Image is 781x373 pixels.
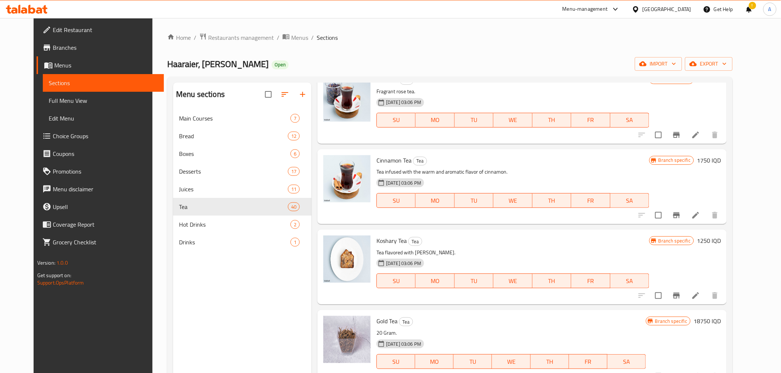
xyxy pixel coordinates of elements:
[706,287,724,304] button: delete
[536,195,568,206] span: TH
[53,238,158,247] span: Grocery Checklist
[376,113,416,128] button: SU
[179,114,290,123] span: Main Courses
[376,87,649,96] p: Fragrant rose tea.
[49,114,158,123] span: Edit Menu
[291,239,299,246] span: 1
[613,195,646,206] span: SA
[380,115,413,125] span: SU
[179,132,288,140] span: Bread
[376,193,416,208] button: SU
[53,202,158,211] span: Upsell
[277,33,279,42] li: /
[37,278,84,287] a: Support.OpsPlatform
[272,62,289,68] span: Open
[652,318,690,325] span: Branch specific
[37,163,164,180] a: Promotions
[173,127,312,145] div: Bread12
[706,206,724,224] button: delete
[454,354,492,369] button: TU
[691,211,700,220] a: Edit menu item
[455,273,493,288] button: TU
[208,33,274,42] span: Restaurants management
[380,276,413,286] span: SU
[53,220,158,229] span: Coverage Report
[536,276,568,286] span: TH
[53,167,158,176] span: Promotions
[608,354,646,369] button: SA
[419,276,451,286] span: MO
[323,74,371,122] img: Rose tea
[43,109,164,127] a: Edit Menu
[694,316,721,326] h6: 18750 IQD
[691,130,700,139] a: Edit menu item
[291,33,308,42] span: Menus
[173,107,312,254] nav: Menu sections
[376,235,407,246] span: Koshary Tea
[179,185,288,194] span: Juices
[383,341,424,348] span: [DATE] 03:06 PM
[572,356,605,367] span: FR
[37,233,164,251] a: Grocery Checklist
[43,92,164,109] a: Full Menu View
[496,276,529,286] span: WE
[376,354,415,369] button: SU
[574,115,607,125] span: FR
[54,61,158,70] span: Menus
[413,157,427,165] span: Tea
[493,273,532,288] button: WE
[37,271,71,280] span: Get support on:
[179,167,288,176] span: Desserts
[290,114,300,123] div: items
[531,354,569,369] button: TH
[457,356,489,367] span: TU
[697,155,721,165] h6: 1750 IQD
[179,220,290,229] div: Hot Drinks
[282,33,308,42] a: Menus
[288,202,300,211] div: items
[179,149,290,158] div: Boxes
[376,167,649,177] p: Tea infused with the warm and aromatic flavor of cinnamon.
[291,115,299,122] span: 7
[37,180,164,198] a: Menu disclaimer
[37,127,164,145] a: Choice Groups
[173,109,312,127] div: Main Courses7
[533,193,571,208] button: TH
[317,33,338,42] span: Sections
[167,56,269,72] span: Haaraier, [PERSON_NAME]
[419,195,451,206] span: MO
[291,150,299,157] span: 6
[311,33,314,42] li: /
[288,132,300,140] div: items
[173,180,312,198] div: Juices11
[569,354,608,369] button: FR
[323,155,371,202] img: Cinnamon Tea
[37,39,164,56] a: Branches
[380,356,412,367] span: SU
[261,87,276,102] span: Select all sections
[610,356,643,367] span: SA
[176,89,225,100] h2: Menu sections
[173,216,312,233] div: Hot Drinks2
[706,126,724,144] button: delete
[53,149,158,158] span: Coupons
[53,43,158,52] span: Branches
[458,276,491,286] span: TU
[492,354,530,369] button: WE
[610,273,649,288] button: SA
[37,258,55,268] span: Version:
[43,74,164,92] a: Sections
[455,193,493,208] button: TU
[574,276,607,286] span: FR
[56,258,68,268] span: 1.0.0
[272,60,289,69] div: Open
[635,57,682,71] button: import
[641,59,676,69] span: import
[53,25,158,34] span: Edit Restaurant
[173,145,312,163] div: Boxes6
[376,273,416,288] button: SU
[276,86,294,103] span: Sort sections
[651,127,666,143] span: Select to update
[383,179,424,186] span: [DATE] 03:06 PM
